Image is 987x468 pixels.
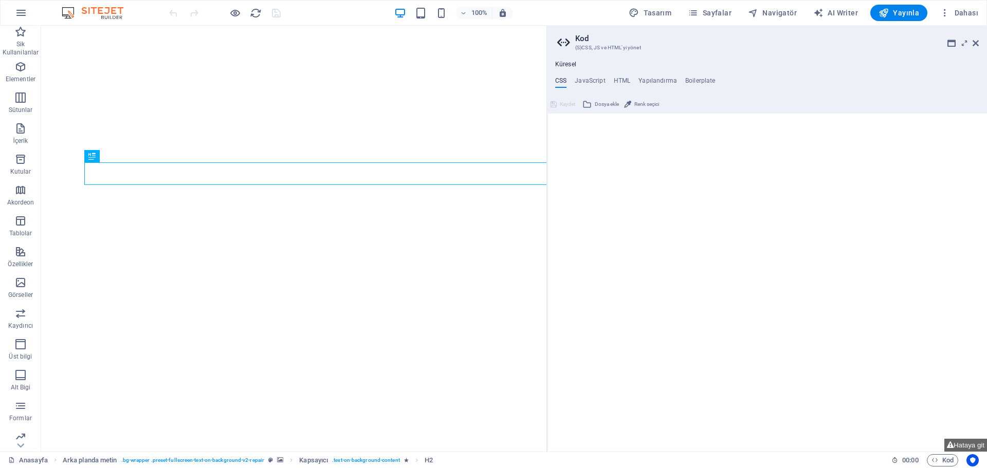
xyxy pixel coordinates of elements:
[10,167,31,176] p: Kutular
[748,8,797,18] span: Navigatör
[456,7,492,19] button: 100%
[8,260,33,268] p: Özellikler
[9,414,32,422] p: Formlar
[870,5,927,21] button: Yayınla
[425,454,433,466] span: Seçmek için tıkla. Düzenlemek için çift tıkla
[9,229,32,237] p: Tablolar
[9,352,32,361] p: Üst bilgi
[250,7,262,19] i: Sayfayı yeniden yükleyin
[966,454,979,466] button: Usercentrics
[332,454,400,466] span: . text-on-background-content
[944,439,987,452] button: Hataya git
[63,454,433,466] nav: breadcrumb
[268,457,273,463] i: Bu element, özelleştirilebilir bir ön ayar
[614,77,631,88] h4: HTML
[121,454,264,466] span: . bg-wrapper .preset-fullscreen-text-on-background-v2-repair
[623,98,661,110] button: Renk seçici
[909,456,911,464] span: :
[931,454,954,466] span: Kod
[575,77,605,88] h4: JavaScript
[684,5,736,21] button: Sayfalar
[581,98,620,110] button: Dosya ekle
[879,8,919,18] span: Yayınla
[688,8,732,18] span: Sayfalar
[575,43,958,52] h3: (S)CSS, JS ve HTML'yi yönet
[6,75,35,83] p: Elementler
[634,98,659,110] span: Renk seçici
[11,383,31,391] p: Alt Bigi
[498,8,507,17] i: Yeniden boyutlandırmada yakınlaştırma düzeyini seçilen cihaza uyacak şekilde otomatik olarak ayarla.
[940,8,978,18] span: Dahası
[927,454,958,466] button: Kod
[404,457,409,463] i: Element bir animasyon içeriyor
[629,8,671,18] span: Tasarım
[902,454,918,466] span: 00 00
[555,77,566,88] h4: CSS
[8,291,33,299] p: Görseller
[229,7,241,19] button: Ön izleme modundan çıkıp düzenlemeye devam etmek için buraya tıklayın
[249,7,262,19] button: reload
[555,61,576,69] h4: Küresel
[936,5,982,21] button: Dahası
[891,454,919,466] h6: Oturum süresi
[813,8,858,18] span: AI Writer
[625,5,675,21] div: Tasarım (Ctrl+Alt+Y)
[685,77,716,88] h4: Boilerplate
[8,454,48,466] a: Seçimi iptal etmek için tıkla. Sayfaları açmak için çift tıkla
[63,454,117,466] span: Seçmek için tıkla. Düzenlemek için çift tıkla
[471,7,488,19] h6: 100%
[59,7,136,19] img: Editor Logo
[8,322,33,330] p: Kaydırıcı
[638,77,677,88] h4: Yapılandırma
[744,5,801,21] button: Navigatör
[277,457,283,463] i: Bu element, arka plan içeriyor
[809,5,862,21] button: AI Writer
[575,34,979,43] h2: Kod
[595,98,619,110] span: Dosya ekle
[299,454,328,466] span: Seçmek için tıkla. Düzenlemek için çift tıkla
[7,198,34,207] p: Akordeon
[9,106,33,114] p: Sütunlar
[13,137,28,145] p: İçerik
[625,5,675,21] button: Tasarım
